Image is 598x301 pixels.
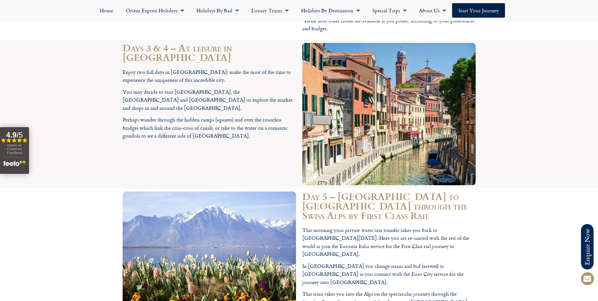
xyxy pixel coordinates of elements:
p: This morning your private water taxi transfer takes you back to [GEOGRAPHIC_DATA][DATE]. Here you... [302,226,476,258]
a: Special Trips [366,3,413,18]
a: Home [93,3,119,18]
h2: Days 3 & 4 – At leisure in [GEOGRAPHIC_DATA] [123,43,296,62]
a: Holidays by Rail [190,3,245,18]
p: In [GEOGRAPHIC_DATA] you change trains and bid farewell to [GEOGRAPHIC_DATA] as you connect with ... [302,262,476,286]
a: Orient Express Holidays [119,3,190,18]
p: You may decide to visit [GEOGRAPHIC_DATA], the [GEOGRAPHIC_DATA] and [GEOGRAPHIC_DATA] or explore... [123,88,296,112]
img: Channel street, Venice Orient Express [302,43,476,185]
a: Start your Journey [452,3,505,18]
a: Holidays by Destination [295,3,366,18]
nav: Menu [3,3,595,18]
h2: Day 5 – [GEOGRAPHIC_DATA] to [GEOGRAPHIC_DATA] through the Swiss Alps by First Class Rail [302,192,476,220]
p: Enjoy two full days in [GEOGRAPHIC_DATA]; make the most of the time to experience the uniqueness ... [123,68,296,84]
a: Luxury Trains [245,3,295,18]
a: About Us [413,3,452,18]
p: *Please note other hotels are available if you prefer, according to your preferences and budget. [302,17,476,33]
p: Perhaps wander through the hidden campi (squares) and over the countless bridges which link the c... [123,116,296,140]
